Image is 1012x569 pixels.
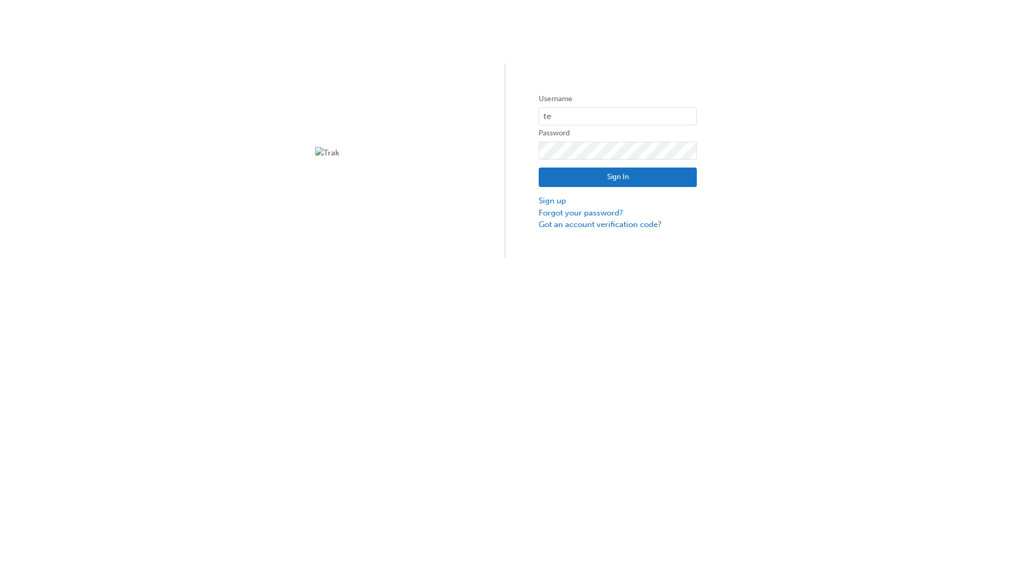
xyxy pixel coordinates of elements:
[539,168,697,188] button: Sign In
[315,147,473,159] img: Trak
[539,107,697,125] input: Username
[539,207,697,219] a: Forgot your password?
[539,93,697,105] label: Username
[539,127,697,140] label: Password
[539,195,697,207] a: Sign up
[539,219,697,231] a: Got an account verification code?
